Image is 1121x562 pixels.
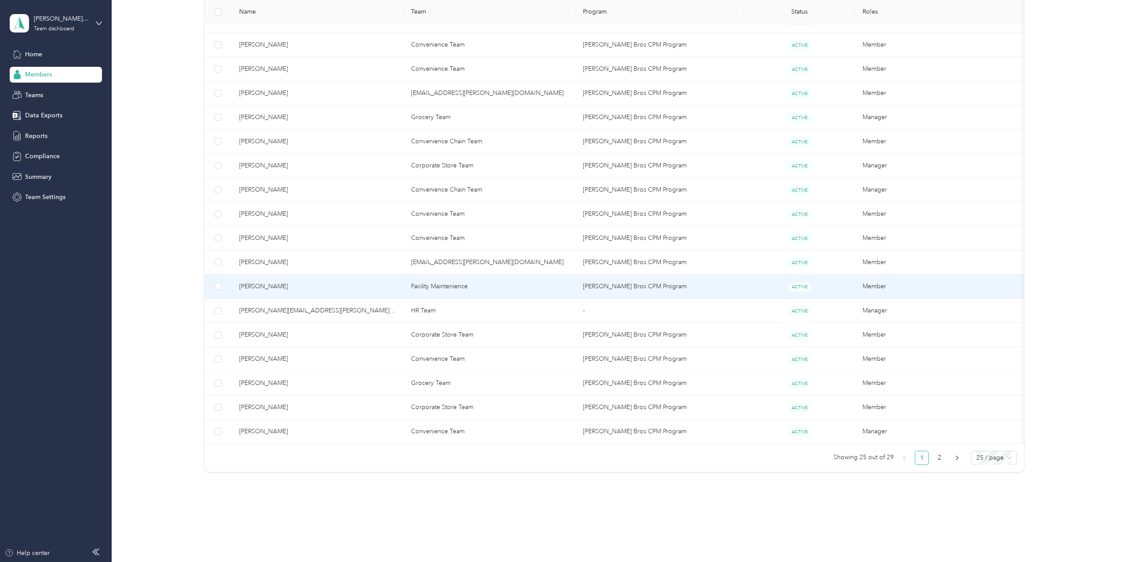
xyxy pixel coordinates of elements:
td: Grocery Team [404,371,576,395]
span: [PERSON_NAME] [239,257,397,267]
td: Marcy Shady [232,81,404,105]
button: Help center [5,548,50,558]
span: Members [25,70,52,79]
td: Tom Pardee [232,33,404,57]
td: McAneny Bros CPM Program [576,323,743,347]
span: ACTIVE [789,234,811,243]
li: Previous Page [897,451,911,465]
td: shawn.kaufman@mcaneny.biz [232,299,404,323]
td: McAneny Bros CPM Program [576,347,743,371]
td: McAneny Bros CPM Program [576,202,743,226]
span: Home [25,50,42,59]
span: ACTIVE [789,379,811,388]
td: Shawn Johnson [232,371,404,395]
td: Grocery Team [404,105,576,130]
td: Member [855,202,1027,226]
td: Member [855,275,1027,299]
span: Showing 25 out of 29 [833,451,894,464]
span: right [954,455,960,460]
span: Summary [25,172,51,181]
span: ACTIVE [789,330,811,340]
span: [PERSON_NAME] [239,282,397,291]
span: [PERSON_NAME] [239,185,397,195]
td: Convenience Team [404,33,576,57]
td: Corporate Store Team [404,323,576,347]
td: John Giardino [232,395,404,420]
span: [PERSON_NAME] [239,64,397,74]
span: Compliance [25,152,60,161]
td: Corporate Store Team [404,395,576,420]
span: ACTIVE [789,210,811,219]
div: [PERSON_NAME] Brothers [34,14,89,23]
td: Member [855,130,1027,154]
span: Reports [25,131,47,141]
td: Manager [855,420,1027,444]
span: ACTIVE [789,427,811,436]
span: [PERSON_NAME] [239,112,397,122]
td: McAneny Bros CPM Program [576,226,743,250]
div: Team dashboard [34,26,74,32]
span: ACTIVE [789,40,811,50]
td: McAneny Bros CPM Program [576,130,743,154]
td: HR Team [404,299,576,323]
td: Convenience Team [404,226,576,250]
span: Data Exports [25,111,62,120]
td: khasse@mcaneny.biz [404,250,576,275]
td: Manager [855,154,1027,178]
td: Lora Hosford [232,57,404,81]
td: Rick Zeiders [232,154,404,178]
span: ACTIVE [789,137,811,146]
td: khasse@mcaneny.biz [404,81,576,105]
span: [PERSON_NAME] [239,233,397,243]
span: ACTIVE [789,185,811,195]
td: McAneny Bros CPM Program [576,420,743,444]
td: Member [855,57,1027,81]
td: Member [855,371,1027,395]
span: ACTIVE [789,161,811,170]
span: [PERSON_NAME] [239,378,397,388]
span: ACTIVE [789,65,811,74]
td: Manager [855,299,1027,323]
td: Corporate Store Team [404,154,576,178]
span: [PERSON_NAME] [239,427,397,436]
td: McAneny Bros CPM Program [576,33,743,57]
td: McAneny Bros CPM Program [576,275,743,299]
td: Manager [855,105,1027,130]
li: Next Page [950,451,964,465]
td: Member [855,250,1027,275]
td: Member [855,347,1027,371]
li: 2 [932,451,946,465]
span: [PERSON_NAME] [239,161,397,170]
span: [PERSON_NAME] [239,88,397,98]
td: McAneny Bros CPM Program [576,105,743,130]
td: - [576,299,743,323]
td: McAneny Bros CPM Program [576,250,743,275]
td: Brian Paratore [232,202,404,226]
span: [PERSON_NAME] [239,402,397,412]
td: Convenience Team [404,347,576,371]
td: Convenience Team [404,420,576,444]
td: McAneny Bros CPM Program [576,81,743,105]
span: [PERSON_NAME] [239,354,397,364]
td: Rich Hollingshead [232,105,404,130]
span: ACTIVE [789,282,811,291]
td: Member [855,226,1027,250]
td: McAneny Bros CPM Program [576,371,743,395]
span: ACTIVE [789,306,811,315]
td: Thomas Gallagher [232,347,404,371]
a: 1 [915,451,928,464]
td: Tom Lepore [232,130,404,154]
td: Brian Scott [232,420,404,444]
span: left [902,455,907,460]
td: Convenience Chain Team [404,178,576,202]
span: Team Settings [25,192,66,202]
td: Convenience Team [404,202,576,226]
td: Manager [855,178,1027,202]
iframe: Everlance-gr Chat Button Frame [1072,513,1121,562]
span: ACTIVE [789,258,811,267]
span: [PERSON_NAME] [239,330,397,340]
td: Member [855,81,1027,105]
span: Name [239,8,397,16]
span: [PERSON_NAME][EMAIL_ADDRESS][PERSON_NAME][PERSON_NAME][DOMAIN_NAME] [239,306,397,315]
span: 25 / page [976,451,1012,464]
